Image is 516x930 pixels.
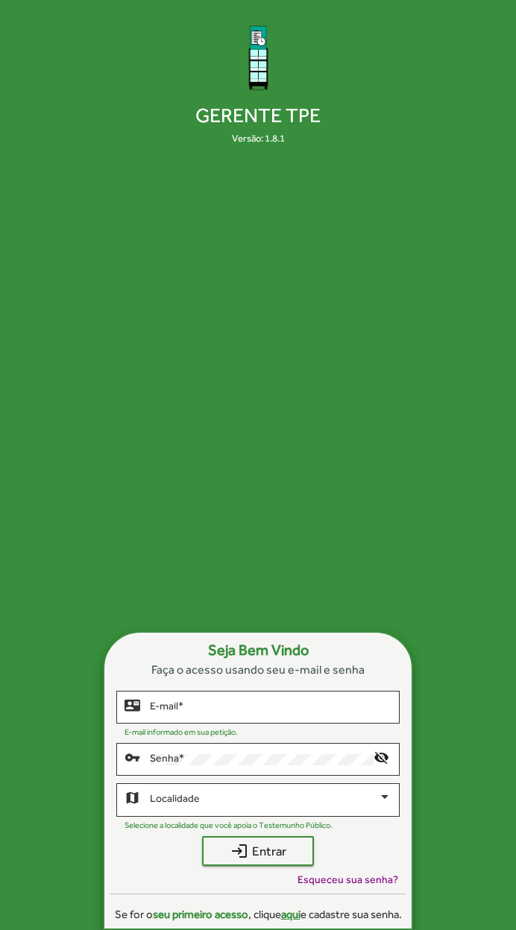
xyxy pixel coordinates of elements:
mat-icon: visibility_off [374,749,391,767]
span: Esqueceu sua senha? [298,872,398,888]
img: Logo Gerente [219,18,298,96]
mat-icon: map [125,789,142,807]
span: Gerente TPE [189,99,327,128]
mat-icon: contact_mail [125,697,142,715]
span: Entrar [215,838,301,864]
mat-hint: Selecione a localidade que você apoia o Testemunho Público. [125,820,333,829]
strong: Seja Bem Vindo [208,639,309,661]
div: Se for o , clique e cadastre sua senha. [110,906,405,923]
div: Versão: 1.8.1 [232,131,285,146]
strong: seu primeiro acesso [153,908,248,920]
mat-icon: vpn_key [125,749,142,767]
mat-hint: E-mail informado em sua petição. [125,727,238,736]
span: Faça o acesso usando seu e-mail e senha [151,661,365,679]
mat-icon: login [230,842,248,860]
button: Entrar [202,836,314,866]
span: aqui [281,908,301,920]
